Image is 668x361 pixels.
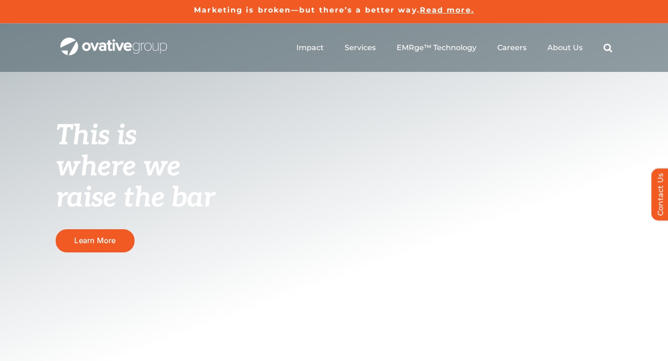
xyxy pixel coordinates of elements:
span: where we raise the bar [56,150,215,215]
a: Read more. [420,6,474,14]
a: Marketing is broken—but there’s a better way. [194,6,420,14]
a: Learn More [56,229,135,252]
a: Careers [497,43,527,52]
a: EMRge™ Technology [397,43,476,52]
a: Impact [296,43,324,52]
a: Services [345,43,376,52]
span: Learn More [74,236,116,245]
a: OG_Full_horizontal_WHT [60,37,167,45]
a: About Us [547,43,583,52]
span: This is [56,119,136,153]
a: Search [604,43,612,52]
nav: Menu [296,33,612,63]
